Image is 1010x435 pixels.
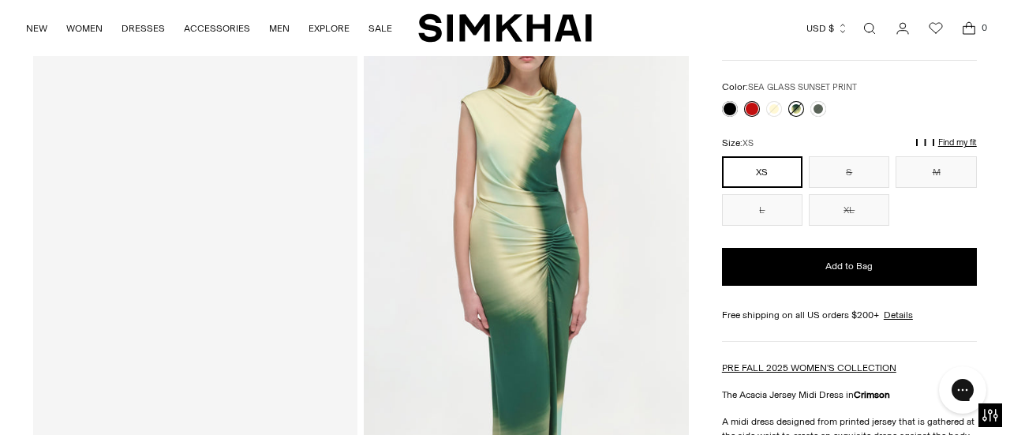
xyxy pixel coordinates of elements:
button: USD $ [806,11,848,46]
a: ACCESSORIES [184,11,250,46]
span: SEA GLASS SUNSET PRINT [748,82,857,92]
a: Open search modal [854,13,885,44]
iframe: Gorgias live chat messenger [931,361,994,419]
button: XS [722,156,802,188]
span: Add to Bag [825,260,873,273]
button: XL [809,194,889,226]
p: The Acacia Jersey Midi Dress in [722,388,977,402]
a: Go to the account page [887,13,918,44]
a: SALE [368,11,392,46]
a: DRESSES [122,11,165,46]
a: WOMEN [66,11,103,46]
a: Details [884,308,913,322]
a: PRE FALL 2025 WOMEN'S COLLECTION [722,362,896,373]
a: Open cart modal [953,13,985,44]
button: S [809,156,889,188]
span: 0 [977,21,991,35]
a: SIMKHAI [418,13,592,43]
button: M [896,156,976,188]
a: MEN [269,11,290,46]
div: Free shipping on all US orders $200+ [722,308,977,322]
a: NEW [26,11,47,46]
a: EXPLORE [309,11,350,46]
a: Wishlist [920,13,952,44]
label: Size: [722,136,754,151]
iframe: Sign Up via Text for Offers [13,375,159,422]
button: L [722,194,802,226]
span: XS [743,138,754,148]
strong: Crimson [854,389,890,400]
button: Add to Bag [722,248,977,286]
label: Color: [722,80,857,95]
